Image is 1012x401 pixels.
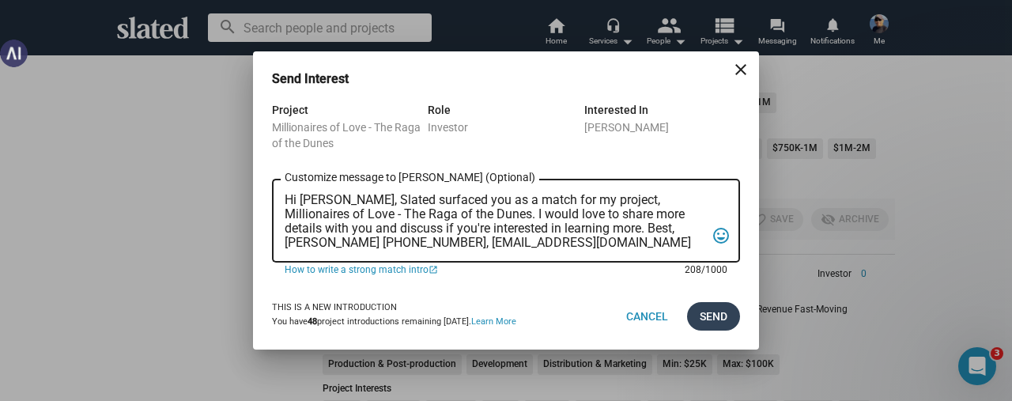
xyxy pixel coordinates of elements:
[584,100,740,119] div: Interested In
[272,70,371,87] h3: Send Interest
[700,302,727,331] span: Send
[272,100,428,119] div: Project
[272,119,428,151] div: Millionaires of Love - The Raga of the Dunes
[626,302,668,331] span: Cancel
[687,302,740,331] button: Send
[685,264,727,277] mat-hint: 208/1000
[308,316,317,327] b: 48
[272,302,397,312] strong: This is a new introduction
[429,264,438,277] mat-icon: open_in_new
[731,60,750,79] mat-icon: close
[285,263,674,277] a: How to write a strong match intro
[712,224,731,248] mat-icon: tag_faces
[584,119,740,135] div: [PERSON_NAME]
[428,100,583,119] div: Role
[614,302,681,331] button: Cancel
[272,316,516,328] div: You have project introductions remaining [DATE].
[428,119,583,135] div: Investor
[471,316,516,327] a: Learn More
